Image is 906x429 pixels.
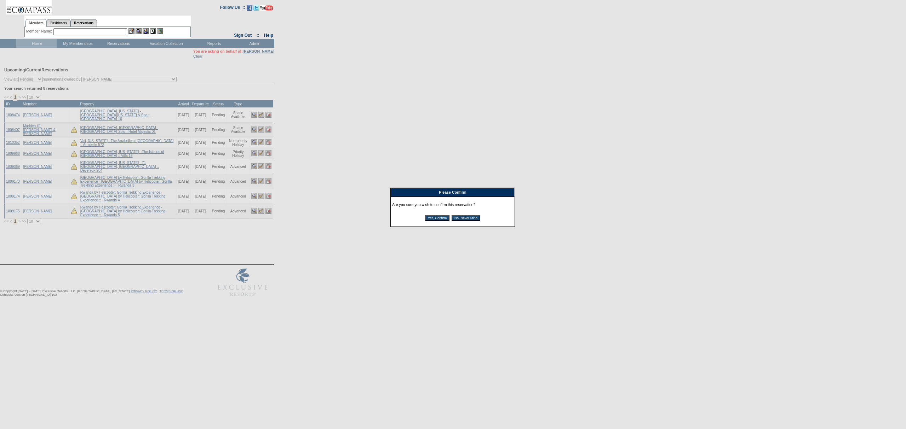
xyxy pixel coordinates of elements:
a: Sign Out [234,33,252,38]
div: Are you sure you wish to confirm this reservation? [392,198,513,225]
a: Become our fan on Facebook [247,7,252,11]
img: Become our fan on Facebook [247,5,252,11]
a: Subscribe to our YouTube Channel [260,7,273,11]
a: Residences [47,19,70,27]
img: View [136,28,142,34]
div: Member Name: [26,28,53,34]
a: Reservations [70,19,97,27]
img: b_edit.gif [128,28,134,34]
img: Impersonate [143,28,149,34]
img: Reservations [150,28,156,34]
a: Members [25,19,47,27]
input: Yes, Confirm [425,215,449,221]
input: No, Never Mind [452,215,480,221]
span: :: [257,33,259,38]
div: Please Confirm [391,188,515,197]
td: Follow Us :: [220,4,245,13]
img: b_calculator.gif [157,28,163,34]
img: Subscribe to our YouTube Channel [260,5,273,11]
img: Follow us on Twitter [253,5,259,11]
a: Follow us on Twitter [253,7,259,11]
a: Help [264,33,273,38]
